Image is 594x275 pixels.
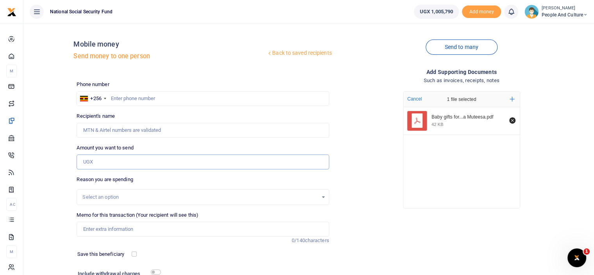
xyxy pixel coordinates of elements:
input: Enter extra information [77,222,329,237]
span: People and Culture [542,11,588,18]
label: Amount you want to send [77,144,133,152]
h4: Such as invoices, receipts, notes [335,76,588,85]
h4: Mobile money [73,40,266,49]
div: 1 file selected [428,92,495,107]
div: Select an option [82,193,318,201]
div: File Uploader [403,91,520,208]
input: Enter phone number [77,91,329,106]
li: Wallet ballance [411,5,462,19]
iframe: Intercom live chat [567,248,586,267]
input: MTN & Airtel numbers are validated [77,123,329,138]
span: 1 [583,248,590,255]
button: Add more files [507,93,518,105]
small: [PERSON_NAME] [542,5,588,12]
div: +256 [90,95,101,102]
li: M [6,65,17,77]
a: Back to saved recipients [266,46,332,60]
span: 0/140 [292,237,305,243]
span: characters [305,237,329,243]
div: 42 KB [432,122,443,127]
label: Recipient's name [77,112,115,120]
button: Cancel [405,94,424,104]
img: profile-user [524,5,539,19]
a: Send to many [426,40,498,55]
label: Save this beneficiary [77,250,124,258]
h4: Add supporting Documents [335,68,588,76]
label: Memo for this transaction (Your recipient will see this) [77,211,198,219]
div: Uganda: +256 [77,92,108,106]
a: logo-small logo-large logo-large [7,9,16,14]
input: UGX [77,155,329,169]
li: Toup your wallet [462,5,501,18]
li: Ac [6,198,17,211]
a: profile-user [PERSON_NAME] People and Culture [524,5,588,19]
a: Add money [462,8,501,14]
span: National Social Security Fund [47,8,116,15]
label: Reason you are spending [77,176,133,183]
img: logo-small [7,7,16,17]
label: Phone number [77,81,109,88]
li: M [6,245,17,258]
span: Add money [462,5,501,18]
a: UGX 1,005,790 [414,5,459,19]
div: Baby gifts for Julian Mulindwa and Angella Muteesa.pdf [432,114,505,120]
h5: Send money to one person [73,52,266,60]
button: Remove file [508,116,517,125]
span: UGX 1,005,790 [420,8,453,16]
